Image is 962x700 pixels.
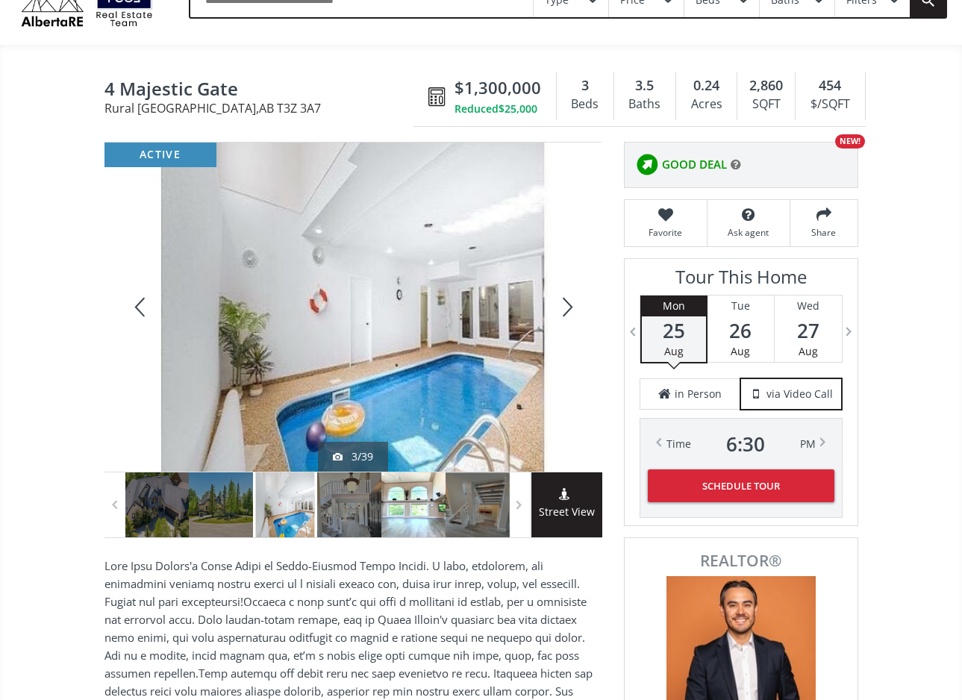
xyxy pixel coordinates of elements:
[749,76,783,96] span: 2,860
[104,102,421,114] span: Rural [GEOGRAPHIC_DATA] , AB T3Z 3A7
[642,296,706,316] div: Mon
[745,93,787,116] div: SQFT
[803,76,857,96] div: 454
[104,79,421,102] span: 4 Majestic Gate
[775,296,842,316] div: Wed
[835,134,865,149] div: NEW!
[632,150,662,180] img: rating icon
[641,553,841,569] span: REALTOR®
[708,320,774,341] span: 26
[622,76,668,96] div: 3.5
[531,504,602,521] span: Street View
[731,344,750,358] span: Aug
[666,434,816,454] div: Time PM
[640,266,843,295] h3: Tour This Home
[715,226,782,239] span: Ask agent
[622,93,668,116] div: Baths
[664,344,684,358] span: Aug
[766,387,833,401] span: via Video Call
[726,434,765,454] span: 6 : 30
[803,93,857,116] div: $/SQFT
[564,93,606,116] div: Beds
[333,449,373,464] div: 3/39
[104,143,602,472] div: 4 Majestic Gate Rural Rocky View County, AB T3Z 3A7 - Photo 3 of 39
[798,226,850,239] span: Share
[455,76,541,99] span: $1,300,000
[642,320,706,341] span: 25
[684,93,729,116] div: Acres
[775,320,842,341] span: 27
[662,157,727,172] span: GOOD DEAL
[564,76,606,96] div: 3
[632,226,699,239] span: Favorite
[675,387,722,401] span: in Person
[455,101,541,116] div: Reduced
[104,143,216,167] div: active
[799,344,818,358] span: Aug
[648,469,834,502] button: Schedule Tour
[708,296,774,316] div: Tue
[499,101,537,116] span: $25,000
[684,76,729,96] div: 0.24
